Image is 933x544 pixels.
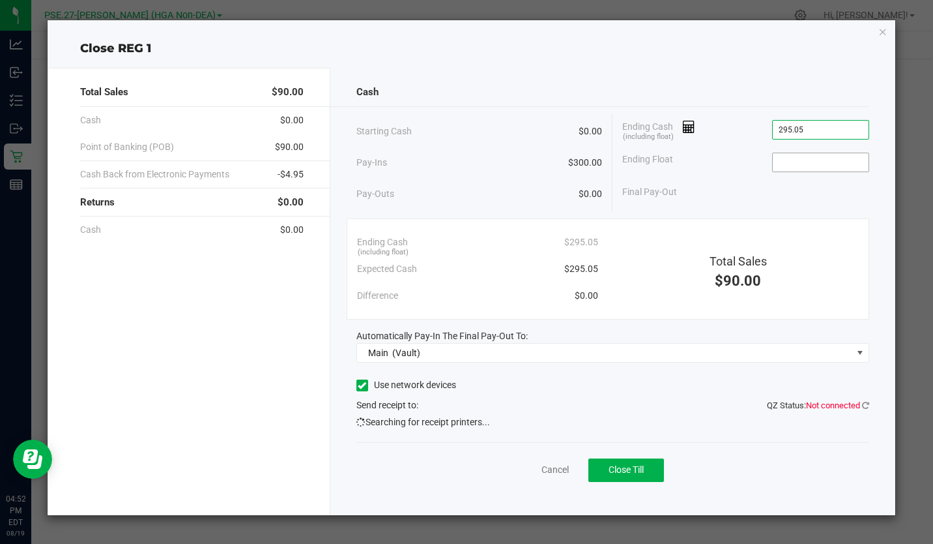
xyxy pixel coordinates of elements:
span: Expected Cash [357,262,417,276]
span: (including float) [623,132,674,143]
span: $0.00 [280,223,304,237]
iframe: Resource center [13,440,52,479]
span: Starting Cash [356,125,412,138]
span: $0.00 [278,195,304,210]
label: Use network devices [356,378,456,392]
span: (including float) [358,247,409,258]
a: Cancel [541,463,569,477]
span: $300.00 [568,156,602,170]
span: Total Sales [80,85,128,100]
span: (Vault) [392,348,420,358]
span: Pay-Outs [356,187,394,201]
span: $0.00 [579,187,602,201]
span: Difference [357,289,398,303]
span: $295.05 [564,262,598,276]
span: Cash Back from Electronic Payments [80,168,229,181]
span: Cash [80,223,101,237]
span: $0.00 [280,113,304,127]
span: Not connected [806,400,860,410]
span: Cash [80,113,101,127]
span: Cash [356,85,379,100]
span: Send receipt to: [356,400,418,410]
span: Automatically Pay-In The Final Pay-Out To: [356,331,528,341]
span: $295.05 [564,235,598,249]
span: Point of Banking (POB) [80,140,174,154]
span: Searching for receipt printers... [356,416,490,429]
span: Total Sales [710,254,767,268]
span: Pay-Ins [356,156,387,170]
span: QZ Status: [767,400,869,410]
span: $90.00 [715,273,761,289]
div: Close REG 1 [48,40,895,57]
span: Final Pay-Out [622,185,677,199]
span: -$4.95 [278,168,304,181]
span: Close Till [609,464,644,475]
span: Ending Cash [357,235,408,249]
span: $90.00 [272,85,304,100]
div: Returns [80,189,303,217]
span: Main [368,348,388,358]
button: Close Till [588,459,664,482]
span: $0.00 [579,125,602,138]
span: Ending Float [622,153,673,172]
span: Ending Cash [622,120,695,140]
span: $90.00 [275,140,304,154]
span: $0.00 [575,289,598,303]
